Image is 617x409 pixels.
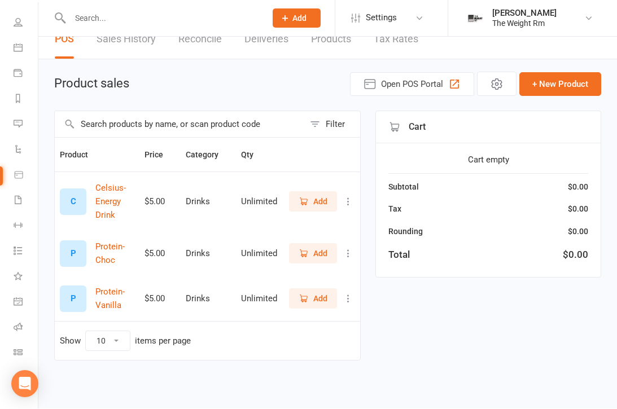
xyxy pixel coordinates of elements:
span: Qty [241,151,266,160]
button: Add [289,192,337,212]
div: Filter [326,118,345,131]
a: Tax Rates [374,20,418,59]
button: Filter [304,112,360,138]
div: Set product image [60,189,86,216]
div: $5.00 [145,249,176,259]
div: Subtotal [388,181,419,193]
a: Deliveries [244,20,288,59]
button: Add [289,289,337,309]
span: Add [292,14,307,23]
span: Settings [366,6,397,31]
div: $5.00 [145,294,176,304]
button: Product [60,148,100,162]
a: Sales History [97,20,156,59]
div: Set product image [60,241,86,267]
div: [PERSON_NAME] [492,8,557,19]
button: Celsius-Energy Drink [95,182,134,222]
a: Calendar [14,37,39,62]
a: Products [311,20,351,59]
button: Open POS Portal [350,73,474,96]
div: Drinks [186,249,231,259]
span: Add [313,293,327,305]
a: Payments [14,62,39,87]
img: thumb_image1749576563.png [464,7,487,30]
a: POS [55,20,74,59]
div: Unlimited [241,294,277,304]
span: Product [60,151,100,160]
button: Price [145,148,176,162]
div: $0.00 [568,181,588,193]
a: Reconcile [178,20,222,59]
span: Add [313,248,327,260]
div: $0.00 [568,226,588,238]
div: Rounding [388,226,423,238]
span: Price [145,151,176,160]
a: Product Sales [14,164,39,189]
div: items per page [135,337,191,346]
span: Add [313,196,327,208]
div: Cart [376,112,601,144]
button: Protein-Vanilla [95,285,134,313]
button: Protein-Choc [95,240,134,267]
a: What's New [14,265,39,291]
span: Category [186,151,231,160]
div: Unlimited [241,249,277,259]
button: + New Product [519,73,601,96]
h1: Product sales [54,77,129,91]
div: Tax [388,203,401,216]
a: Roll call kiosk mode [14,316,39,341]
input: Search... [67,11,258,27]
button: Category [186,148,231,162]
div: $5.00 [145,197,176,207]
div: Drinks [186,197,231,207]
a: Class kiosk mode [14,341,39,367]
button: Add [273,9,321,28]
div: Drinks [186,294,231,304]
div: Set product image [60,286,86,313]
input: Search products by name, or scan product code [55,112,304,138]
div: The Weight Rm [492,19,557,29]
span: Open POS Portal [381,78,443,91]
div: $0.00 [568,203,588,216]
a: Reports [14,87,39,113]
div: Unlimited [241,197,277,207]
a: General attendance kiosk mode [14,291,39,316]
div: Show [60,331,191,351]
button: Add [289,244,337,264]
div: Cart empty [388,153,588,167]
div: Open Intercom Messenger [11,371,38,398]
button: Qty [241,148,266,162]
a: People [14,11,39,37]
div: $0.00 [563,248,588,263]
div: Total [388,248,410,263]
